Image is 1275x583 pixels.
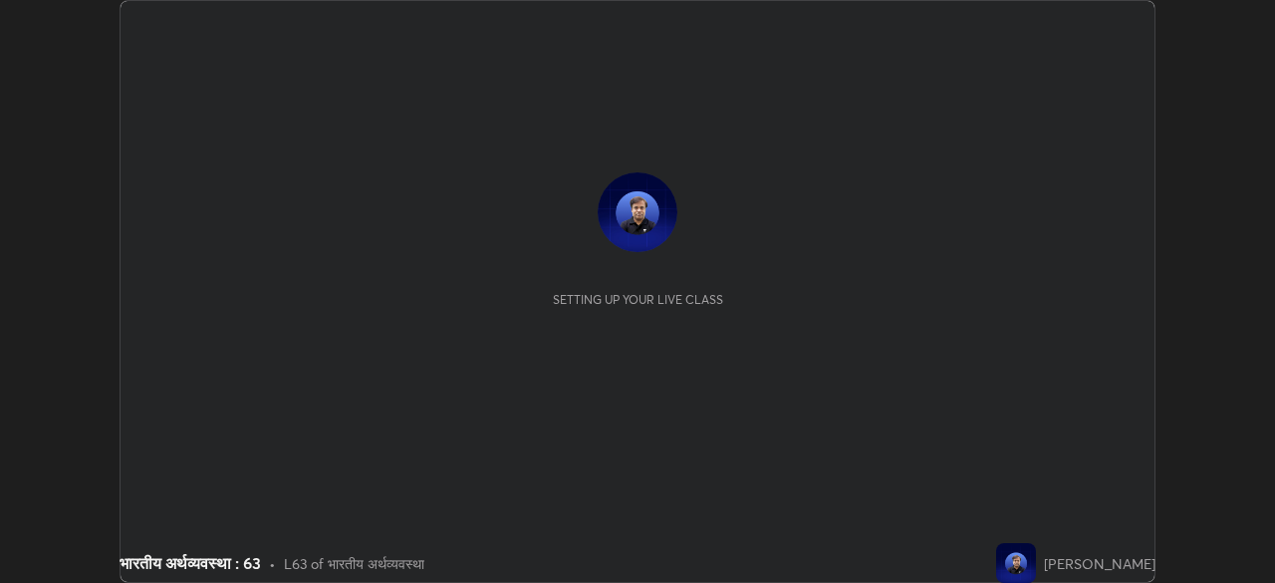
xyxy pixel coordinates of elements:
[120,551,261,575] div: भारतीय अर्थव्यवस्था : 63
[598,172,677,252] img: 8e38444707b34262b7cefb4fe564aa9c.jpg
[996,543,1036,583] img: 8e38444707b34262b7cefb4fe564aa9c.jpg
[269,553,276,574] div: •
[284,553,424,574] div: L63 of भारतीय अर्थव्यवस्था
[1044,553,1155,574] div: [PERSON_NAME]
[553,292,723,307] div: Setting up your live class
